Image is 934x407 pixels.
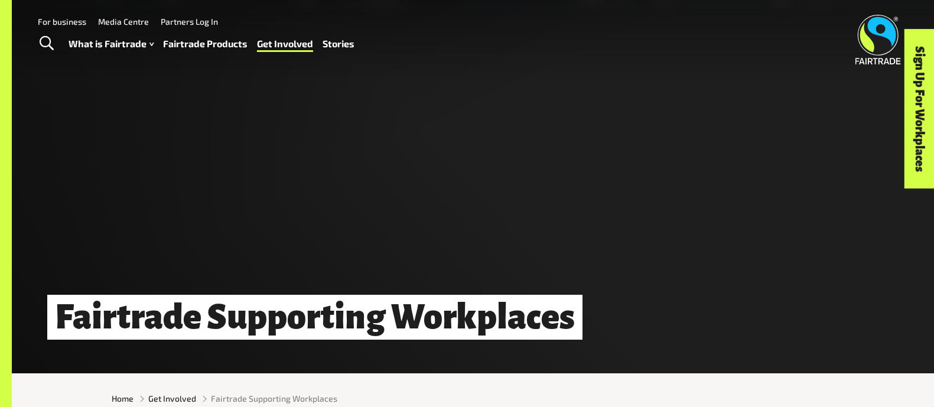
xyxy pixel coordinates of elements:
h1: Fairtrade Supporting Workplaces [47,295,582,340]
a: Stories [323,35,354,53]
span: Fairtrade Supporting Workplaces [211,392,337,405]
a: Get Involved [257,35,313,53]
img: Fairtrade Australia New Zealand logo [855,15,901,64]
a: What is Fairtrade [69,35,154,53]
a: Partners Log In [161,17,218,27]
a: Fairtrade Products [163,35,248,53]
a: Toggle Search [32,29,61,58]
a: For business [38,17,86,27]
a: Media Centre [98,17,149,27]
a: Get Involved [148,392,196,405]
a: Home [112,392,134,405]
